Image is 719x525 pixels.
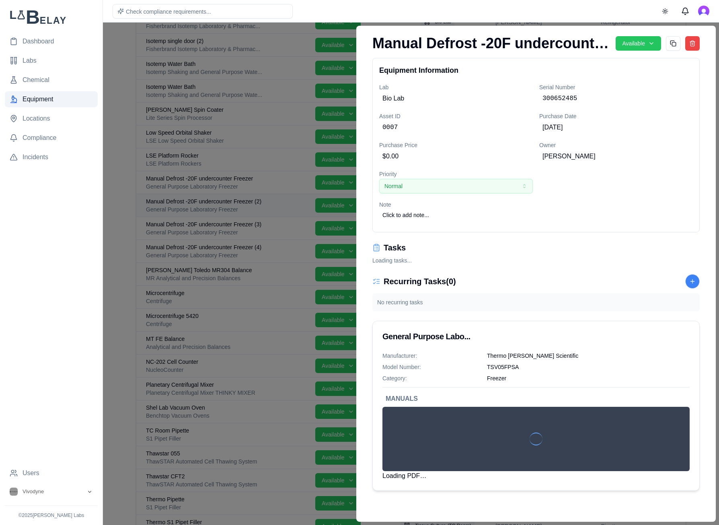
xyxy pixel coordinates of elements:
[23,152,48,162] span: Incidents
[379,201,391,208] label: Note
[23,488,44,495] span: Vivodyne
[382,352,481,360] p: Manufacturer:
[5,10,98,24] img: Lab Belay Logo
[23,37,54,46] span: Dashboard
[382,331,690,342] div: General Purpose Laboratory Freezer
[539,142,556,148] label: Owner
[685,36,700,51] button: Delete equipment
[542,152,596,161] span: [PERSON_NAME]
[539,84,575,90] label: Serial Number
[658,4,672,18] button: Toggle theme
[23,133,56,143] span: Compliance
[539,113,577,119] label: Purchase Date
[677,3,693,19] button: Messages
[379,171,397,177] label: Priority
[379,65,458,76] h3: Equipment Information
[379,113,401,119] label: Asset ID
[23,114,50,123] span: Locations
[616,36,661,51] button: Available
[23,56,37,66] span: Labs
[23,75,49,85] span: Chemical
[379,142,417,148] label: Purchase Price
[542,94,577,103] span: 300652485
[666,36,680,51] button: Duplicate equipment
[23,94,53,104] span: Equipment
[382,374,481,382] p: Category:
[10,488,18,496] img: Vivodyne
[382,123,398,132] span: 0007
[382,363,481,371] p: Model Number:
[382,471,690,481] div: Click to view full SDS
[382,94,404,103] span: Bio Lab
[372,35,609,51] div: Click to edit name
[542,123,563,132] span: [DATE]
[685,274,700,289] button: Add New Task
[372,35,609,51] h1: Manual Defrost -20F undercounter Freezer (4)
[5,512,98,519] p: © 2025 [PERSON_NAME] Labs
[487,363,690,371] p: TSV05FPSA
[384,276,456,287] h3: Recurring Tasks ( 0 )
[386,394,686,404] h4: Manuals
[487,374,690,382] p: Freezer
[23,468,39,478] span: Users
[379,84,388,90] label: Lab
[126,8,211,15] span: Check compliance requirements...
[372,293,700,311] div: No recurring tasks
[698,6,709,17] img: Lois Tolvinski
[382,471,690,481] div: Loading PDF…
[372,256,700,265] div: Loading tasks...
[382,211,429,219] span: Click to add note...
[5,484,98,499] button: Open organization switcher
[698,6,709,17] button: Open user button
[382,152,399,161] span: $0.00
[487,352,690,360] p: Thermo [PERSON_NAME] Scientific
[384,242,406,253] h3: Tasks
